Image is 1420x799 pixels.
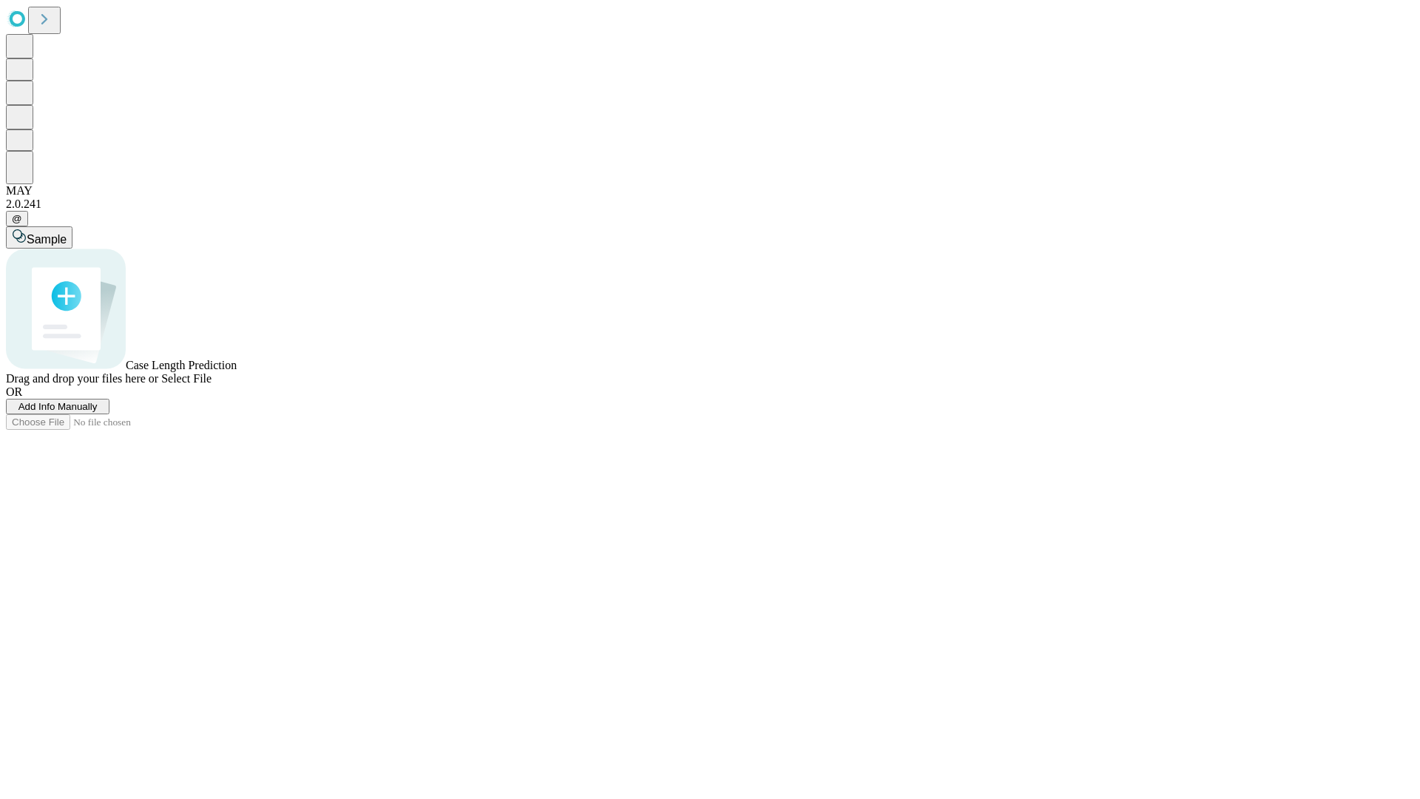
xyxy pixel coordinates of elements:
div: 2.0.241 [6,198,1414,211]
div: MAY [6,184,1414,198]
span: Sample [27,233,67,246]
span: Case Length Prediction [126,359,237,371]
button: @ [6,211,28,226]
span: Add Info Manually [18,401,98,412]
button: Add Info Manually [6,399,109,414]
button: Sample [6,226,72,249]
span: @ [12,213,22,224]
span: Select File [161,372,212,385]
span: Drag and drop your files here or [6,372,158,385]
span: OR [6,385,22,398]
